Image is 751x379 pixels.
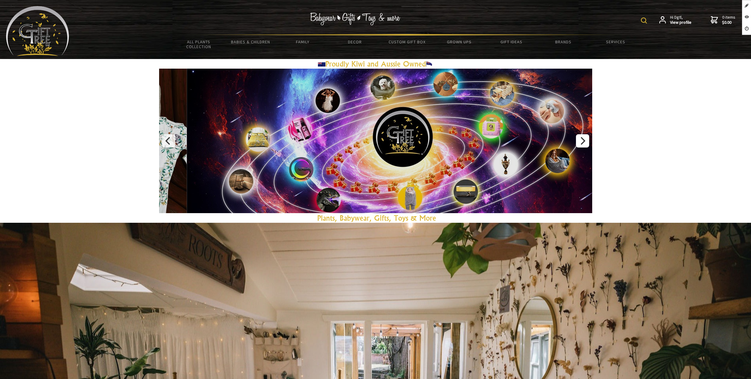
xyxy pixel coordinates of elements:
a: Services [589,36,642,48]
a: Decor [329,36,381,48]
img: product search [641,17,647,23]
button: Previous [162,134,175,148]
a: Gift Ideas [485,36,537,48]
span: 0 items [722,14,735,25]
a: Family [277,36,329,48]
a: Babies & Children [225,36,277,48]
a: Custom Gift Box [381,36,433,48]
strong: $0.00 [722,20,735,25]
a: Brands [537,36,589,48]
a: Plants, Babywear, Gifts, Toys & Mor [317,213,432,222]
a: All Plants Collection [173,36,225,53]
button: Next [576,134,589,148]
img: Babyware - Gifts - Toys and more... [6,6,69,56]
img: Babywear - Gifts - Toys & more [310,13,400,25]
strong: View profile [670,20,691,25]
a: Grown Ups [433,36,485,48]
a: Hi Dgtl,View profile [659,15,691,25]
span: Hi Dgtl, [670,15,691,25]
a: 0 items$0.00 [711,15,735,25]
a: Proudly Kiwi and Aussie Owned [318,59,433,68]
